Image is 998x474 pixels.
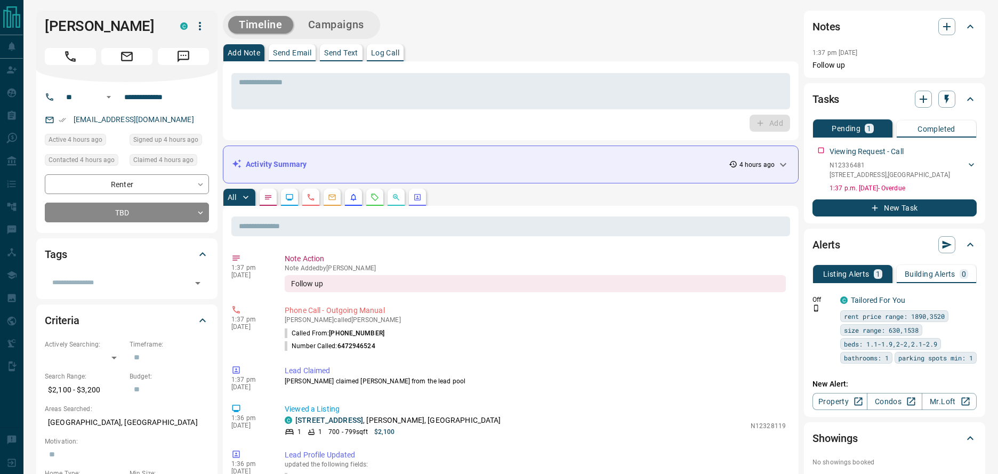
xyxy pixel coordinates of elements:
[812,232,977,258] div: Alerts
[232,155,790,174] div: Activity Summary4 hours ago
[739,160,775,170] p: 4 hours ago
[45,246,67,263] h2: Tags
[285,365,786,376] p: Lead Claimed
[812,14,977,39] div: Notes
[962,270,966,278] p: 0
[231,271,269,279] p: [DATE]
[102,91,115,103] button: Open
[285,193,294,202] svg: Lead Browsing Activity
[844,352,889,363] span: bathrooms: 1
[74,115,194,124] a: [EMAIL_ADDRESS][DOMAIN_NAME]
[228,194,236,201] p: All
[45,18,164,35] h1: [PERSON_NAME]
[374,427,395,437] p: $2,100
[867,125,871,132] p: 1
[231,414,269,422] p: 1:36 pm
[45,381,124,399] p: $2,100 - $3,200
[337,342,375,350] span: 6472946524
[45,404,209,414] p: Areas Searched:
[851,296,905,304] a: Tailored For You
[349,193,358,202] svg: Listing Alerts
[49,134,102,145] span: Active 4 hours ago
[285,275,786,292] div: Follow up
[231,264,269,271] p: 1:37 pm
[231,323,269,331] p: [DATE]
[295,416,363,424] a: [STREET_ADDRESS]
[130,134,209,149] div: Sat Aug 16 2025
[812,295,834,304] p: Off
[133,155,194,165] span: Claimed 4 hours ago
[231,383,269,391] p: [DATE]
[45,312,79,329] h2: Criteria
[158,48,209,65] span: Message
[844,325,919,335] span: size range: 630,1538
[228,16,293,34] button: Timeline
[812,60,977,71] p: Follow up
[101,48,152,65] span: Email
[45,242,209,267] div: Tags
[812,91,839,108] h2: Tasks
[830,160,950,170] p: N12336481
[812,457,977,467] p: No showings booked
[285,305,786,316] p: Phone Call - Outgoing Manual
[328,427,367,437] p: 700 - 799 sqft
[867,393,922,410] a: Condos
[830,146,904,157] p: Viewing Request - Call
[285,461,786,468] p: updated the following fields:
[130,340,209,349] p: Timeframe:
[812,379,977,390] p: New Alert:
[812,199,977,216] button: New Task
[812,49,858,57] p: 1:37 pm [DATE]
[45,154,124,169] div: Sat Aug 16 2025
[45,48,96,65] span: Call
[371,49,399,57] p: Log Call
[812,393,867,410] a: Property
[285,316,786,324] p: [PERSON_NAME] called [PERSON_NAME]
[295,415,501,426] p: , [PERSON_NAME], [GEOGRAPHIC_DATA]
[45,174,209,194] div: Renter
[231,460,269,468] p: 1:36 pm
[49,155,115,165] span: Contacted 4 hours ago
[59,116,66,124] svg: Email Verified
[45,308,209,333] div: Criteria
[231,316,269,323] p: 1:37 pm
[371,193,379,202] svg: Requests
[264,193,272,202] svg: Notes
[297,427,301,437] p: 1
[328,193,336,202] svg: Emails
[922,393,977,410] a: Mr.Loft
[329,330,384,337] span: [PHONE_NUMBER]
[840,296,848,304] div: condos.ca
[285,449,786,461] p: Lead Profile Updated
[844,311,945,322] span: rent price range: 1890,3520
[45,414,209,431] p: [GEOGRAPHIC_DATA], [GEOGRAPHIC_DATA]
[130,154,209,169] div: Sat Aug 16 2025
[812,18,840,35] h2: Notes
[844,339,937,349] span: beds: 1.1-1.9,2-2,2.1-2.9
[823,270,870,278] p: Listing Alerts
[830,183,977,193] p: 1:37 p.m. [DATE] - Overdue
[285,341,375,351] p: Number Called:
[285,328,384,338] p: Called From:
[830,158,977,182] div: N12336481[STREET_ADDRESS],[GEOGRAPHIC_DATA]
[231,422,269,429] p: [DATE]
[318,427,322,437] p: 1
[830,170,950,180] p: [STREET_ADDRESS] , [GEOGRAPHIC_DATA]
[413,193,422,202] svg: Agent Actions
[307,193,315,202] svg: Calls
[812,430,858,447] h2: Showings
[190,276,205,291] button: Open
[324,49,358,57] p: Send Text
[45,372,124,381] p: Search Range:
[285,416,292,424] div: condos.ca
[130,372,209,381] p: Budget:
[228,49,260,57] p: Add Note
[45,340,124,349] p: Actively Searching:
[133,134,198,145] span: Signed up 4 hours ago
[876,270,880,278] p: 1
[812,86,977,112] div: Tasks
[180,22,188,30] div: condos.ca
[297,16,375,34] button: Campaigns
[246,159,307,170] p: Activity Summary
[812,236,840,253] h2: Alerts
